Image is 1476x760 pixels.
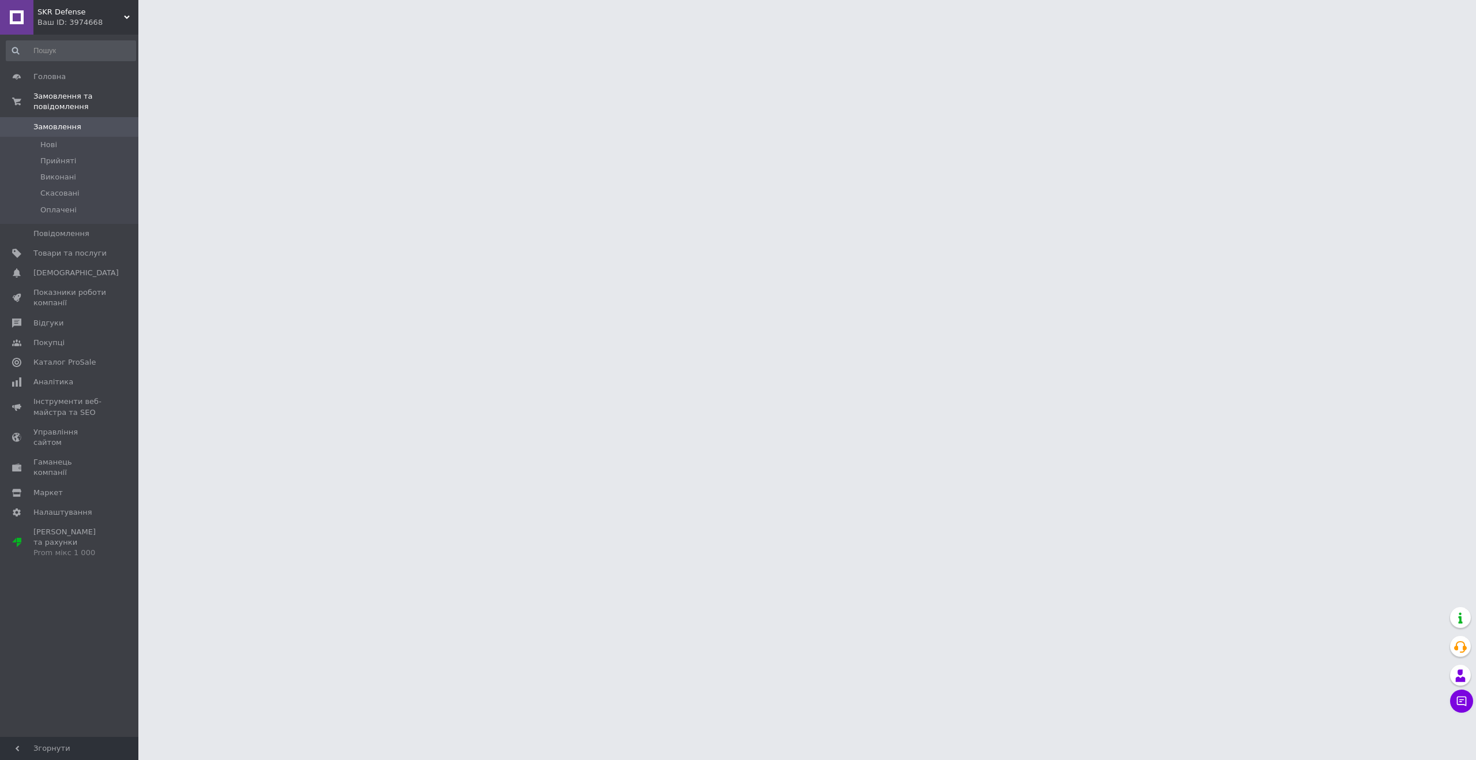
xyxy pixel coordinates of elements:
[1450,690,1473,713] button: Чат з покупцем
[33,488,63,498] span: Маркет
[33,318,63,328] span: Відгуки
[33,248,107,259] span: Товари та послуги
[33,287,107,308] span: Показники роботи компанії
[40,188,80,199] span: Скасовані
[40,205,77,215] span: Оплачені
[6,40,136,61] input: Пошук
[37,17,138,28] div: Ваш ID: 3974668
[33,229,89,239] span: Повідомлення
[33,338,65,348] span: Покупці
[33,72,66,82] span: Головна
[33,377,73,387] span: Аналітика
[40,172,76,182] span: Виконані
[33,268,119,278] span: [DEMOGRAPHIC_DATA]
[33,91,138,112] span: Замовлення та повідомлення
[33,396,107,417] span: Інструменти веб-майстра та SEO
[33,427,107,448] span: Управління сайтом
[33,457,107,478] span: Гаманець компанії
[33,548,107,558] div: Prom мікс 1 000
[33,527,107,559] span: [PERSON_NAME] та рахунки
[37,7,124,17] span: SKR Defense
[40,140,57,150] span: Нові
[40,156,76,166] span: Прийняті
[33,357,96,368] span: Каталог ProSale
[33,507,92,518] span: Налаштування
[33,122,81,132] span: Замовлення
